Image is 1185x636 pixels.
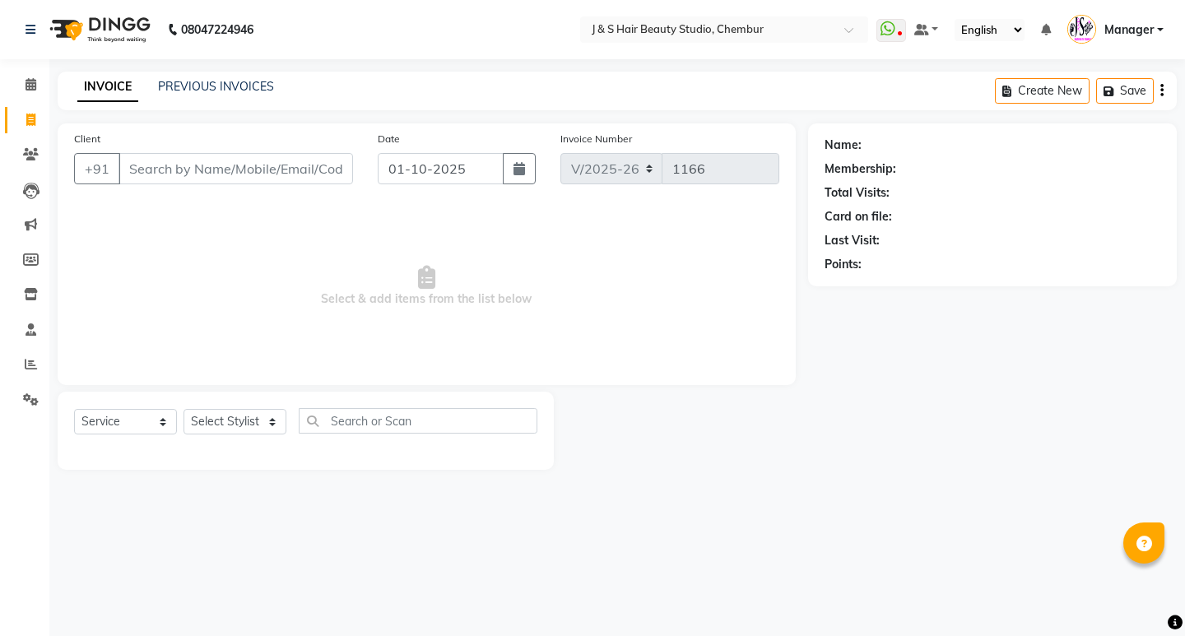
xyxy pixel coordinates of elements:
[42,7,155,53] img: logo
[825,137,862,154] div: Name:
[995,78,1090,104] button: Create New
[158,79,274,94] a: PREVIOUS INVOICES
[77,72,138,102] a: INVOICE
[1104,21,1154,39] span: Manager
[825,232,880,249] div: Last Visit:
[1067,15,1096,44] img: Manager
[1116,570,1169,620] iframe: chat widget
[825,256,862,273] div: Points:
[181,7,253,53] b: 08047224946
[74,132,100,146] label: Client
[299,408,537,434] input: Search or Scan
[74,153,120,184] button: +91
[378,132,400,146] label: Date
[1096,78,1154,104] button: Save
[74,204,779,369] span: Select & add items from the list below
[118,153,353,184] input: Search by Name/Mobile/Email/Code
[825,160,896,178] div: Membership:
[825,184,890,202] div: Total Visits:
[560,132,632,146] label: Invoice Number
[825,208,892,225] div: Card on file:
